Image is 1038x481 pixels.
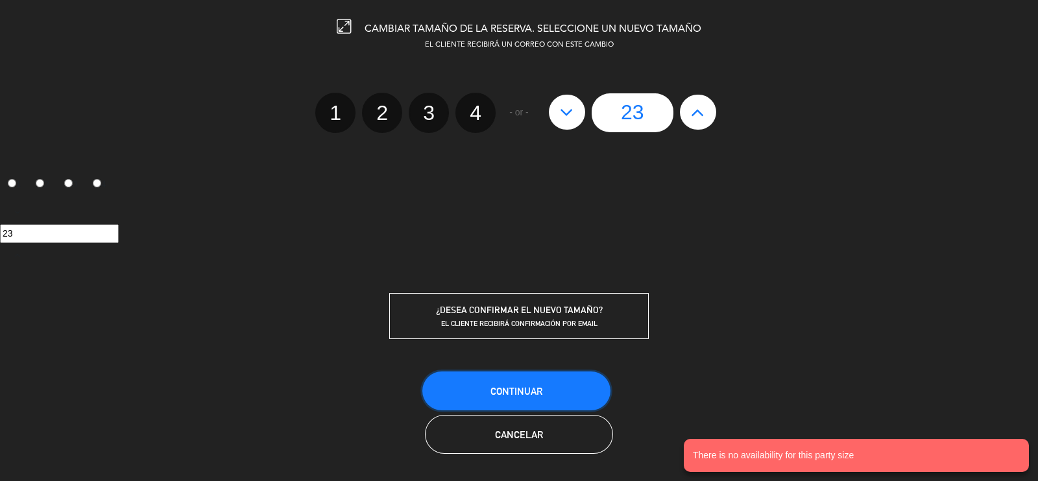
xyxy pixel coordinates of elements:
[684,439,1029,472] notyf-toast: There is no availability for this party size
[495,429,543,440] span: Cancelar
[57,174,86,196] label: 3
[93,179,101,187] input: 4
[425,41,614,49] span: EL CLIENTE RECIBIRÁ UN CORREO CON ESTE CAMBIO
[409,93,449,133] label: 3
[490,386,542,397] span: Continuar
[422,371,610,410] button: Continuar
[441,319,597,328] span: EL CLIENTE RECIBIRÁ CONFIRMACIÓN POR EMAIL
[365,24,701,34] span: CAMBIAR TAMAÑO DE LA RESERVA. SELECCIONE UN NUEVO TAMAÑO
[425,415,613,454] button: Cancelar
[8,179,16,187] input: 1
[85,174,114,196] label: 4
[436,305,603,315] span: ¿DESEA CONFIRMAR EL NUEVO TAMAÑO?
[36,179,44,187] input: 2
[29,174,57,196] label: 2
[509,105,529,120] span: - or -
[64,179,73,187] input: 3
[455,93,496,133] label: 4
[362,93,402,133] label: 2
[315,93,356,133] label: 1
